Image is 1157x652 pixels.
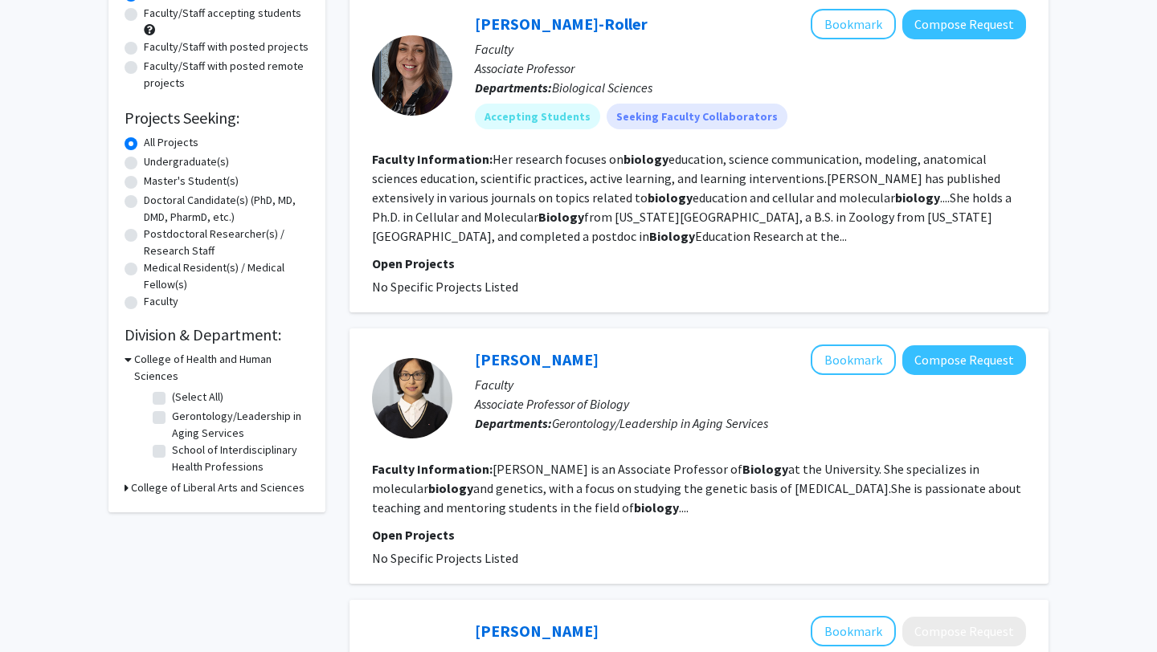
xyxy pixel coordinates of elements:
[895,189,940,206] b: biology
[538,209,584,225] b: Biology
[623,151,668,167] b: biology
[475,59,1026,78] p: Associate Professor
[372,151,1012,244] fg-read-more: Her research focuses on education, science communication, modeling, anatomical sciences education...
[134,351,309,385] h3: College of Health and Human Sciences
[634,499,679,515] b: biology
[125,108,309,128] h2: Projects Seeking:
[552,79,652,96] span: Biological Sciences
[372,151,493,167] b: Faculty Information:
[144,5,301,22] label: Faculty/Staff accepting students
[144,173,239,189] label: Master's Student(s)
[144,259,309,293] label: Medical Resident(s) / Medical Fellow(s)
[144,293,178,310] label: Faculty
[372,254,1026,273] p: Open Projects
[475,14,648,34] a: [PERSON_NAME]-Roller
[144,39,309,55] label: Faculty/Staff with posted projects
[131,479,305,496] h3: College of Liberal Arts and Sciences
[475,39,1026,59] p: Faculty
[372,525,1026,544] p: Open Projects
[475,415,552,431] b: Departments:
[372,550,518,566] span: No Specific Projects Listed
[12,580,68,640] iframe: Chat
[902,10,1026,39] button: Compose Request to Heather Bergan-Roller
[475,79,552,96] b: Departments:
[475,104,600,129] mat-chip: Accepting Students
[144,134,198,151] label: All Projects
[649,228,695,244] b: Biology
[811,616,896,646] button: Add Jennifer Koop to Bookmarks
[475,621,599,641] a: [PERSON_NAME]
[811,9,896,39] button: Add Heather Bergan-Roller to Bookmarks
[902,617,1026,646] button: Compose Request to Jennifer Koop
[144,226,309,259] label: Postdoctoral Researcher(s) / Research Staff
[475,375,1026,394] p: Faculty
[144,153,229,170] label: Undergraduate(s)
[811,344,896,375] button: Add Yujun Liu to Bookmarks
[144,192,309,226] label: Doctoral Candidate(s) (PhD, MD, DMD, PharmD, etc.)
[607,104,787,129] mat-chip: Seeking Faculty Collaborators
[372,461,493,477] b: Faculty Information:
[648,189,693,206] b: biology
[372,279,518,295] span: No Specific Projects Listed
[742,461,788,477] b: Biology
[902,345,1026,375] button: Compose Request to Yujun Liu
[125,325,309,344] h2: Division & Department:
[475,394,1026,414] p: Associate Professor of Biology
[475,349,599,369] a: [PERSON_NAME]
[552,415,768,431] span: Gerontology/Leadership in Aging Services
[172,442,305,475] label: School of Interdisciplinary Health Professions
[144,58,309,92] label: Faculty/Staff with posted remote projects
[172,408,305,442] label: Gerontology/Leadership in Aging Services
[428,480,473,496] b: biology
[172,389,223,405] label: (Select All)
[372,461,1021,515] fg-read-more: [PERSON_NAME] is an Associate Professor of at the University. She specializes in molecular and ge...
